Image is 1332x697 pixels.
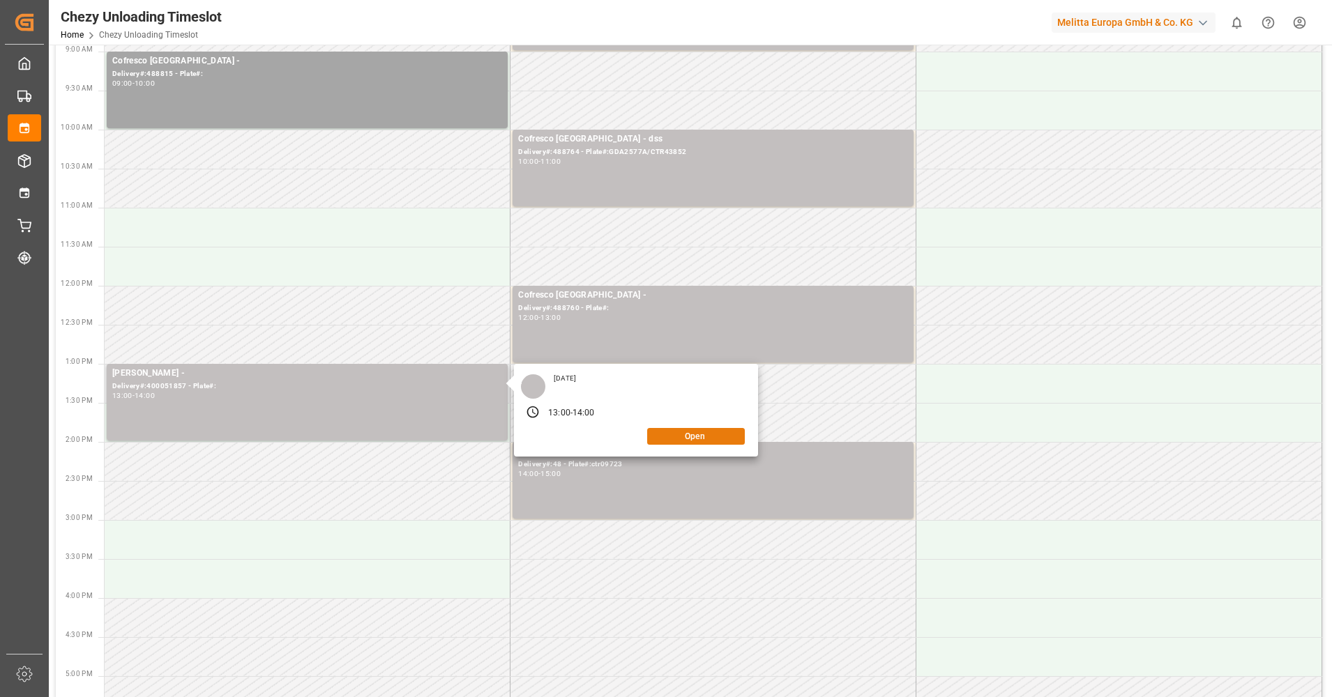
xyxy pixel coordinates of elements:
div: 14:00 [135,392,155,399]
button: Melitta Europa GmbH & Co. KG [1052,9,1221,36]
div: 12:00 [518,314,538,321]
div: 10:00 [518,158,538,164]
div: 10:00 [135,80,155,86]
span: 2:00 PM [66,436,93,443]
div: [PERSON_NAME] - [112,367,502,381]
div: Delivery#:488764 - Plate#:GDA2577A/CTR43852 [518,146,908,158]
span: 1:00 PM [66,358,93,365]
div: [DATE] [549,374,581,383]
span: 1:30 PM [66,397,93,404]
div: - [133,392,135,399]
span: 4:00 PM [66,592,93,599]
div: 11:00 [540,158,561,164]
div: Delivery#:488815 - Plate#: [112,68,502,80]
div: 09:00 [112,80,133,86]
div: Cofresco [GEOGRAPHIC_DATA] - dss [518,132,908,146]
span: 11:30 AM [61,240,93,248]
span: 11:00 AM [61,201,93,209]
span: 5:00 PM [66,670,93,677]
div: - [538,158,540,164]
div: - [570,407,573,420]
div: - [133,80,135,86]
div: 15:00 [540,470,561,477]
div: Cofresco [GEOGRAPHIC_DATA] - [112,54,502,68]
button: show 0 new notifications [1221,7,1252,38]
div: Cofresco [GEOGRAPHIC_DATA] - [518,289,908,302]
span: 12:30 PM [61,319,93,326]
div: Delivery#:48 - Plate#:ctr09723 [518,459,908,470]
span: 9:00 AM [66,45,93,53]
span: 3:30 PM [66,553,93,560]
div: Delivery#:400051857 - Plate#: [112,381,502,392]
div: 14:00 [518,470,538,477]
span: 2:30 PM [66,475,93,482]
div: 13:00 [548,407,570,420]
button: Open [647,428,745,445]
span: 12:00 PM [61,279,93,287]
div: 14:00 [573,407,595,420]
span: 4:30 PM [66,631,93,638]
div: Delivery#:488760 - Plate#: [518,302,908,314]
div: 13:00 [112,392,133,399]
span: 3:00 PM [66,514,93,521]
div: Chezy Unloading Timeslot [61,6,222,27]
div: - [538,470,540,477]
a: Home [61,30,84,40]
div: 13:00 [540,314,561,321]
div: - [538,314,540,321]
button: Help Center [1252,7,1284,38]
div: Melitta Europa GmbH & Co. KG [1052,13,1216,33]
span: 10:30 AM [61,162,93,170]
span: 9:30 AM [66,84,93,92]
span: 10:00 AM [61,123,93,131]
